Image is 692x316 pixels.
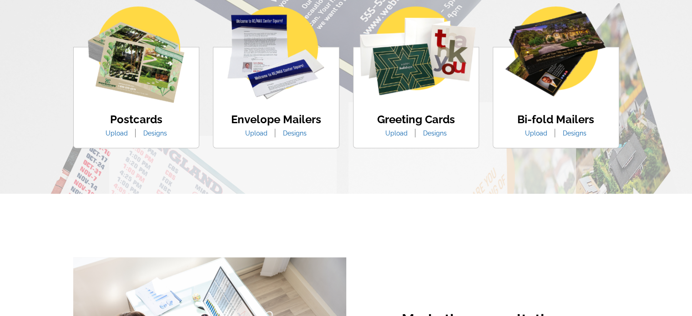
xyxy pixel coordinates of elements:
[276,130,313,137] a: Designs
[416,130,454,137] a: Designs
[88,6,184,103] img: postcards.png
[379,130,414,137] a: Upload
[238,130,274,137] a: Upload
[99,113,174,126] h4: Postcards
[356,6,476,96] img: greeting-cards.png
[510,105,692,316] iframe: LiveChat chat widget
[504,6,607,98] img: bio-fold-mailer.png
[227,6,324,99] img: envelope-mailer.png
[99,130,135,137] a: Upload
[377,113,455,126] h4: Greeting Cards
[231,113,321,126] h4: Envelope Mailers
[136,130,174,137] a: Designs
